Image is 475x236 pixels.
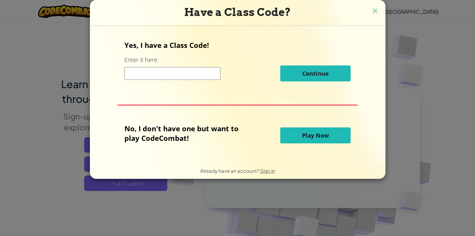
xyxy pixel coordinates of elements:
[184,6,291,19] span: Have a Class Code?
[124,40,351,50] p: Yes, I have a Class Code!
[371,6,379,16] img: close icon
[302,70,329,77] span: Continue
[280,65,351,81] button: Continue
[280,127,351,143] button: Play Now
[302,132,329,139] span: Play Now
[260,168,275,174] a: Sign in
[124,124,248,143] p: No, I don't have one but want to play CodeCombat!
[200,168,260,174] span: Already have an account?
[124,56,158,64] label: Enter it here:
